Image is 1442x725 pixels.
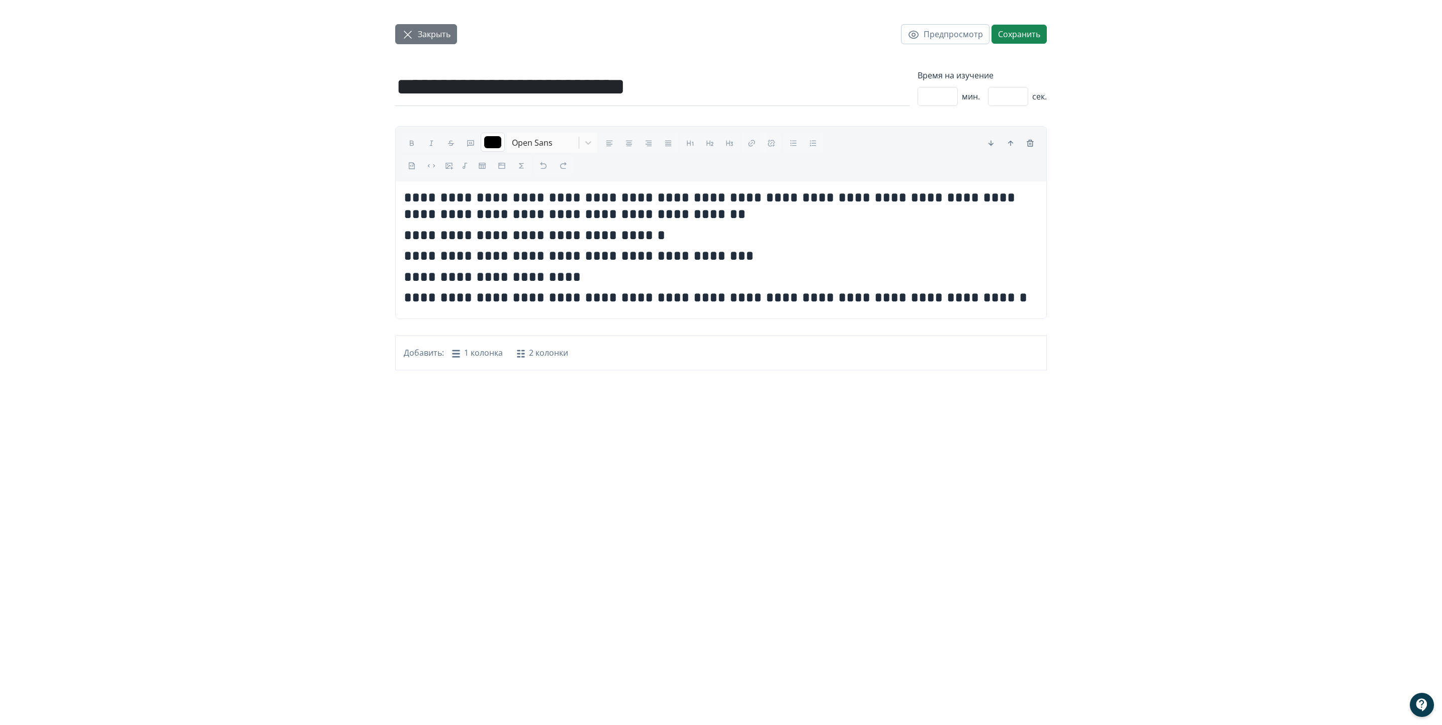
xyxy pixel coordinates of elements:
button: 1 колонка [446,344,509,362]
button: Закрыть [395,24,457,44]
div: сек. [988,87,1047,106]
button: Сохранить [992,25,1047,44]
span: Предпросмотр [924,28,983,40]
span: Добавить: [404,347,444,359]
button: Предпросмотр [901,24,989,44]
button: 2 колонки [511,344,574,362]
label: Время на изучение [918,69,1047,81]
span: Open Sans [512,137,553,148]
span: Закрыть [418,28,450,40]
div: мин. [918,87,980,106]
